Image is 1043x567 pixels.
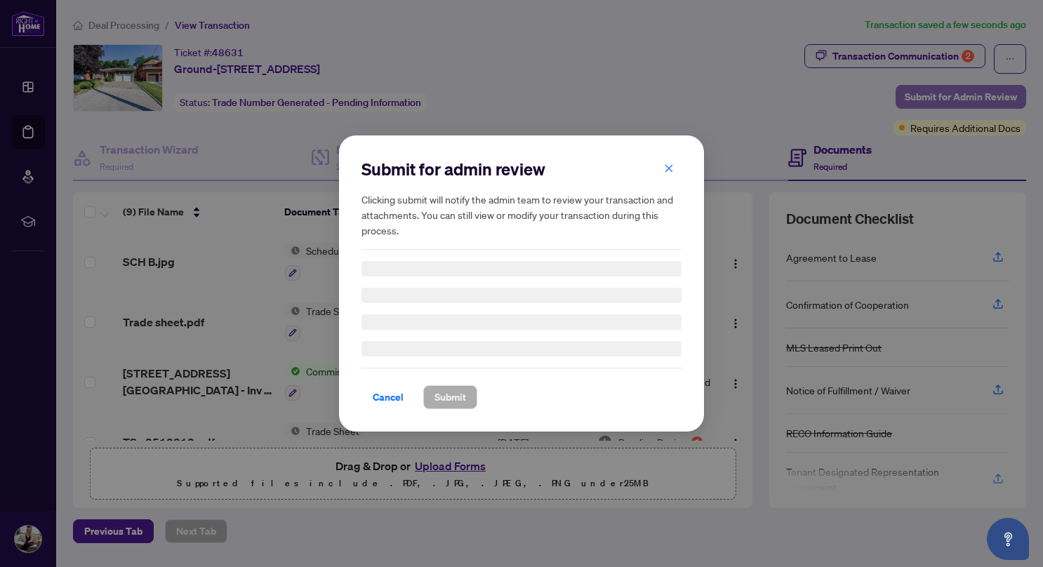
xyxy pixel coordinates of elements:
[361,385,415,409] button: Cancel
[423,385,477,409] button: Submit
[664,164,674,173] span: close
[373,386,404,408] span: Cancel
[361,158,682,180] h2: Submit for admin review
[361,192,682,238] h5: Clicking submit will notify the admin team to review your transaction and attachments. You can st...
[987,518,1029,560] button: Open asap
